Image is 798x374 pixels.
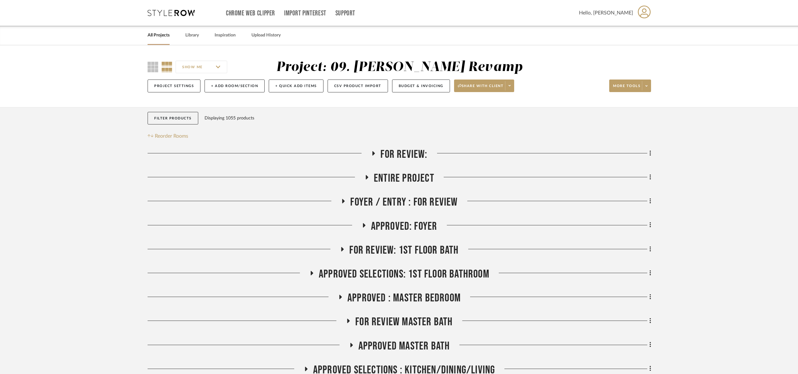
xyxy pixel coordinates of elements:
button: Filter Products [148,112,198,125]
button: Project Settings [148,80,200,92]
span: Share with client [458,84,504,93]
a: All Projects [148,31,170,40]
span: Approved Selections: 1st Floor Bathroom [319,267,489,281]
button: Reorder Rooms [148,132,188,140]
button: + Add Room/Section [205,80,265,92]
button: More tools [609,80,651,92]
button: Share with client [454,80,514,92]
span: More tools [613,84,640,93]
div: Project: 09. [PERSON_NAME] Revamp [276,61,523,74]
span: APPROVED : Master Bedroom [347,291,461,305]
span: Entire Project [374,172,434,185]
span: FOR REVIEW Master Bath [355,315,452,329]
a: Chrome Web Clipper [226,11,275,16]
button: + Quick Add Items [269,80,323,92]
button: CSV Product Import [328,80,388,92]
a: Support [335,11,355,16]
span: Foyer / Entry : For Review [350,195,458,209]
a: Library [185,31,199,40]
span: Hello, [PERSON_NAME] [579,9,633,17]
span: Reorder Rooms [155,132,188,140]
a: Upload History [251,31,281,40]
a: Import Pinterest [284,11,326,16]
span: Approved Master Bath [358,339,450,353]
button: Budget & Invoicing [392,80,450,92]
span: For Review: [380,148,427,161]
a: Inspiration [215,31,236,40]
span: For review: 1st floor bath [349,244,458,257]
span: Approved: Foyer [371,220,437,233]
div: Displaying 1055 products [205,112,254,124]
